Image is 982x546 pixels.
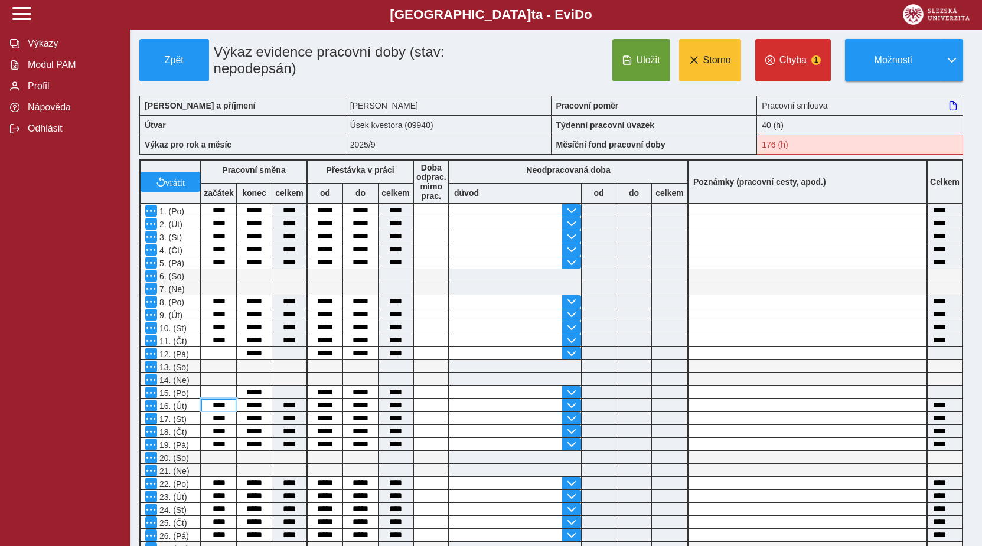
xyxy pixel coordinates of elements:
span: 6. (So) [157,272,184,281]
b: celkem [379,188,413,198]
span: 24. (St) [157,505,187,515]
span: Možnosti [855,55,931,66]
button: Zpět [139,39,209,81]
span: 16. (Út) [157,401,187,411]
button: Menu [145,270,157,282]
button: Menu [145,296,157,308]
div: Úsek kvestora (09940) [345,115,552,135]
b: [PERSON_NAME] a příjmení [145,101,255,110]
button: Menu [145,529,157,541]
span: 10. (St) [157,323,187,333]
button: Možnosti [845,39,941,81]
span: vrátit [165,177,185,187]
div: 2025/9 [345,135,552,155]
b: [GEOGRAPHIC_DATA] a - Evi [35,7,947,22]
button: Chyba1 [755,39,831,81]
h1: Výkaz evidence pracovní doby (stav: nepodepsán) [209,39,487,81]
span: Chyba [779,55,807,66]
span: 19. (Pá) [157,440,189,450]
div: [PERSON_NAME] [345,96,552,115]
span: 2. (Út) [157,220,182,229]
b: začátek [201,188,236,198]
button: Menu [145,231,157,243]
span: 17. (St) [157,414,187,424]
span: 25. (Čt) [157,518,187,528]
span: o [584,7,592,22]
span: 8. (Po) [157,297,184,307]
button: Menu [145,400,157,411]
button: Menu [145,244,157,256]
span: 4. (Čt) [157,246,182,255]
button: vrátit [141,172,200,192]
button: Storno [679,39,741,81]
div: Pracovní smlouva [757,96,963,115]
b: důvod [454,188,479,198]
button: Menu [145,426,157,437]
button: Menu [145,218,157,230]
span: 21. (Ne) [157,466,190,476]
b: do [343,188,378,198]
span: 1 [811,55,821,65]
button: Menu [145,504,157,515]
span: D [575,7,584,22]
button: Menu [145,309,157,321]
button: Menu [145,257,157,269]
button: Menu [145,283,157,295]
b: celkem [272,188,306,198]
span: Odhlásit [24,123,120,134]
span: 7. (Ne) [157,285,185,294]
button: Menu [145,361,157,372]
span: 14. (Ne) [157,375,190,385]
b: Neodpracovaná doba [526,165,610,175]
span: Zpět [145,55,204,66]
span: Výkazy [24,38,120,49]
b: Týdenní pracovní úvazek [556,120,655,130]
b: konec [237,188,272,198]
button: Menu [145,322,157,334]
div: Fond pracovní doby (176 h) a součet hodin (160 h) se neshodují! [757,135,963,155]
button: Menu [145,516,157,528]
button: Menu [145,374,157,385]
span: 3. (St) [157,233,182,242]
div: 40 (h) [757,115,963,135]
span: 23. (Út) [157,492,187,502]
b: celkem [652,188,687,198]
button: Uložit [612,39,670,81]
b: Pracovní poměr [556,101,619,110]
button: Menu [145,478,157,489]
b: Doba odprac. mimo prac. [416,163,446,201]
button: Menu [145,491,157,502]
b: do [616,188,651,198]
span: 1. (Po) [157,207,184,216]
span: 11. (Čt) [157,336,187,346]
b: Poznámky (pracovní cesty, apod.) [689,177,831,187]
span: Nápověda [24,102,120,113]
span: t [531,7,535,22]
button: Menu [145,335,157,346]
b: od [582,188,616,198]
b: Přestávka v práci [326,165,394,175]
span: 22. (Po) [157,479,189,489]
button: Menu [145,348,157,359]
b: od [308,188,342,198]
img: logo_web_su.png [903,4,970,25]
span: 20. (So) [157,453,189,463]
span: Profil [24,81,120,91]
span: 18. (Čt) [157,427,187,437]
span: 12. (Pá) [157,349,189,359]
button: Menu [145,439,157,450]
b: Útvar [145,120,166,130]
span: 15. (Po) [157,388,189,398]
b: Výkaz pro rok a měsíc [145,140,231,149]
span: Storno [703,55,731,66]
b: Měsíční fond pracovní doby [556,140,665,149]
button: Menu [145,413,157,424]
span: Uložit [637,55,660,66]
span: 26. (Pá) [157,531,189,541]
button: Menu [145,465,157,476]
span: 9. (Út) [157,310,182,320]
button: Menu [145,387,157,398]
span: 13. (So) [157,362,189,372]
b: Celkem [930,177,960,187]
button: Menu [145,452,157,463]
